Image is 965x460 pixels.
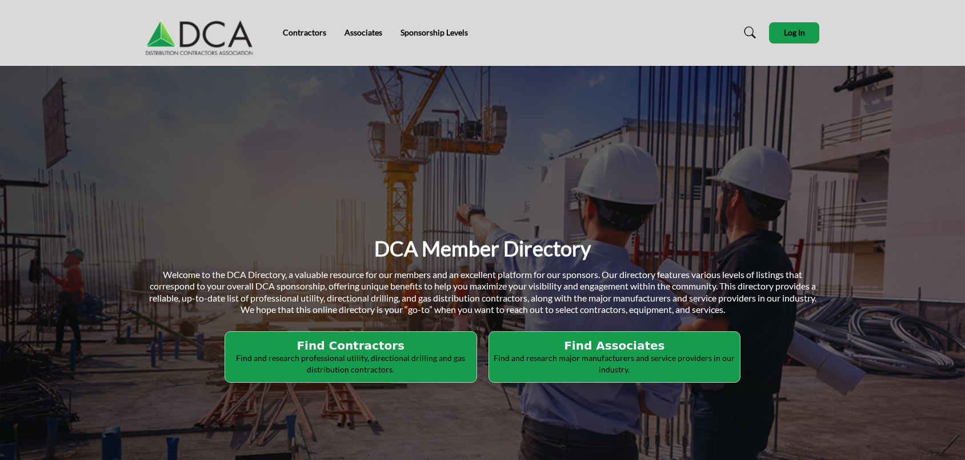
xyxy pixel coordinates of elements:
[149,269,816,315] span: Welcome to the DCA Directory, a valuable resource for our members and an excellent platform for o...
[784,27,805,37] span: Log In
[488,331,741,383] button: Find Associates Find and research major manufacturers and service providers in our industry.
[733,23,763,42] a: Search
[283,27,326,37] a: Contractors
[225,331,477,383] button: Find Contractors Find and research professional utility, directional drilling and gas distributio...
[229,352,473,375] p: Find and research professional utility, directional drilling and gas distribution contractors.
[229,339,473,352] h2: Find Contractors
[492,339,737,352] h2: Find Associates
[374,235,591,262] h1: DCA Member Directory
[345,27,382,37] a: Associates
[769,22,819,43] button: Log In
[492,352,737,375] p: Find and research major manufacturers and service providers in our industry.
[146,10,259,55] img: Site Logo
[401,27,468,37] a: Sponsorship Levels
